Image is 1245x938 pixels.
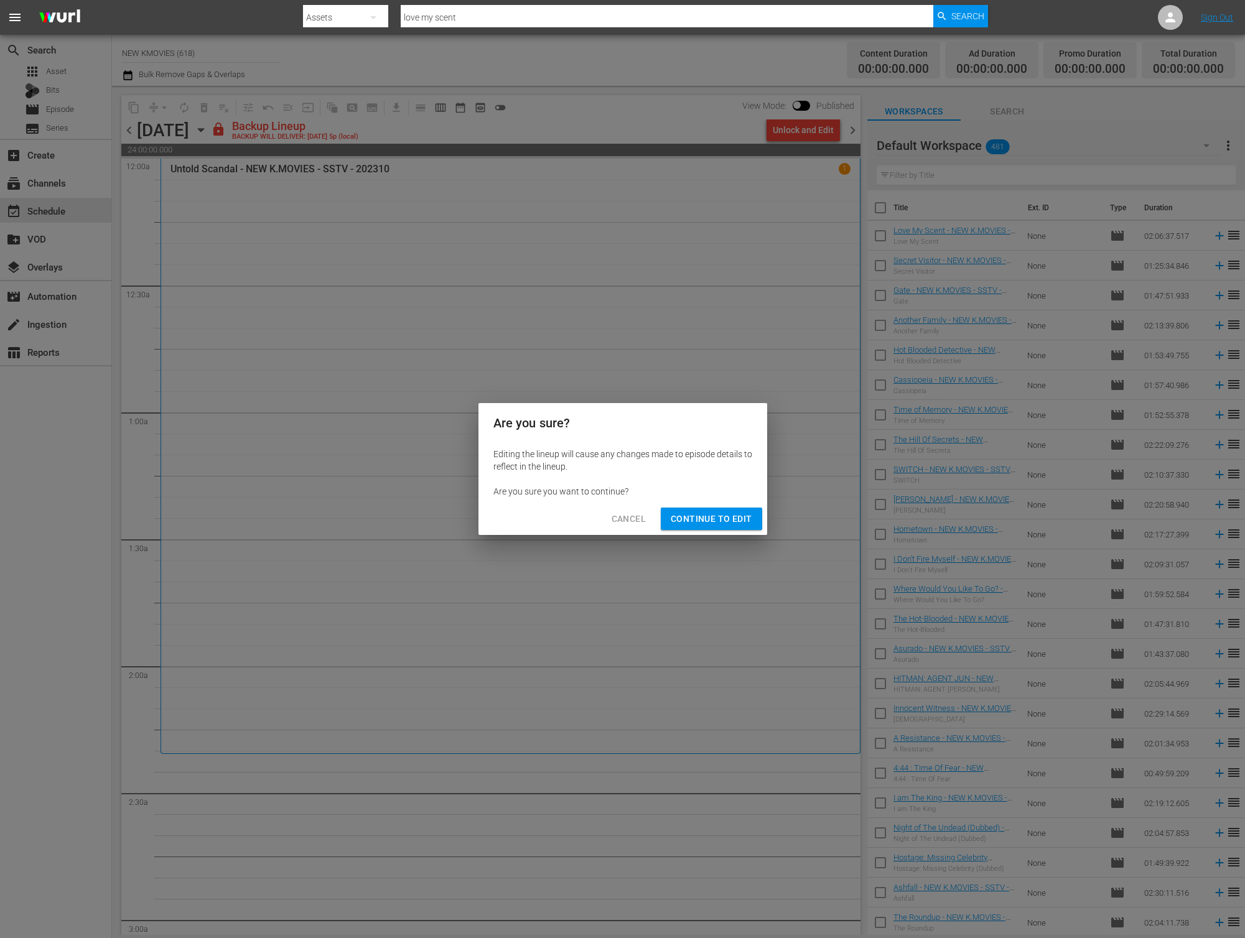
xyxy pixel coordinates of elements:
[612,511,646,527] span: Cancel
[493,485,752,498] div: Are you sure you want to continue?
[671,511,752,527] span: Continue to Edit
[951,5,984,27] span: Search
[493,448,752,473] div: Editing the lineup will cause any changes made to episode details to reflect in the lineup.
[30,3,90,32] img: ans4CAIJ8jUAAAAAAAAAAAAAAAAAAAAAAAAgQb4GAAAAAAAAAAAAAAAAAAAAAAAAJMjXAAAAAAAAAAAAAAAAAAAAAAAAgAT5G...
[493,413,752,433] h2: Are you sure?
[1201,12,1233,22] a: Sign Out
[602,508,656,531] button: Cancel
[7,10,22,25] span: menu
[661,508,762,531] button: Continue to Edit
